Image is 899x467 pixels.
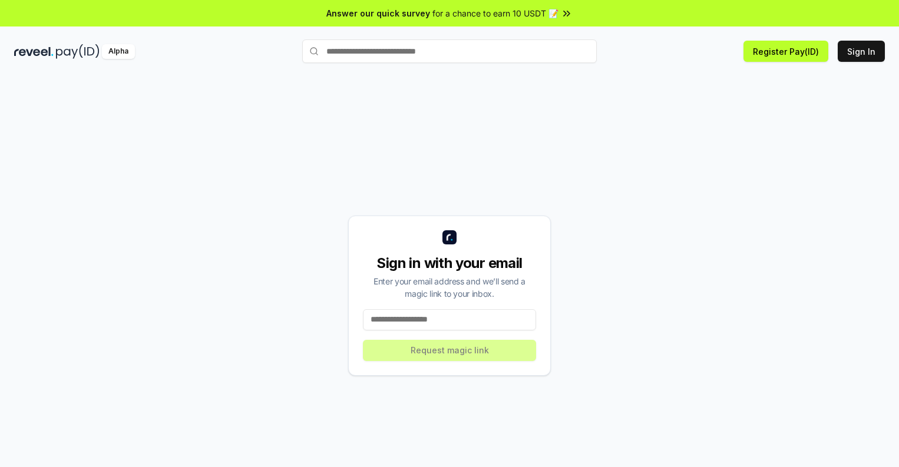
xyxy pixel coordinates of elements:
div: Sign in with your email [363,254,536,273]
button: Register Pay(ID) [743,41,828,62]
div: Enter your email address and we’ll send a magic link to your inbox. [363,275,536,300]
img: pay_id [56,44,100,59]
span: Answer our quick survey [326,7,430,19]
div: Alpha [102,44,135,59]
button: Sign In [838,41,885,62]
img: logo_small [442,230,457,244]
img: reveel_dark [14,44,54,59]
span: for a chance to earn 10 USDT 📝 [432,7,558,19]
